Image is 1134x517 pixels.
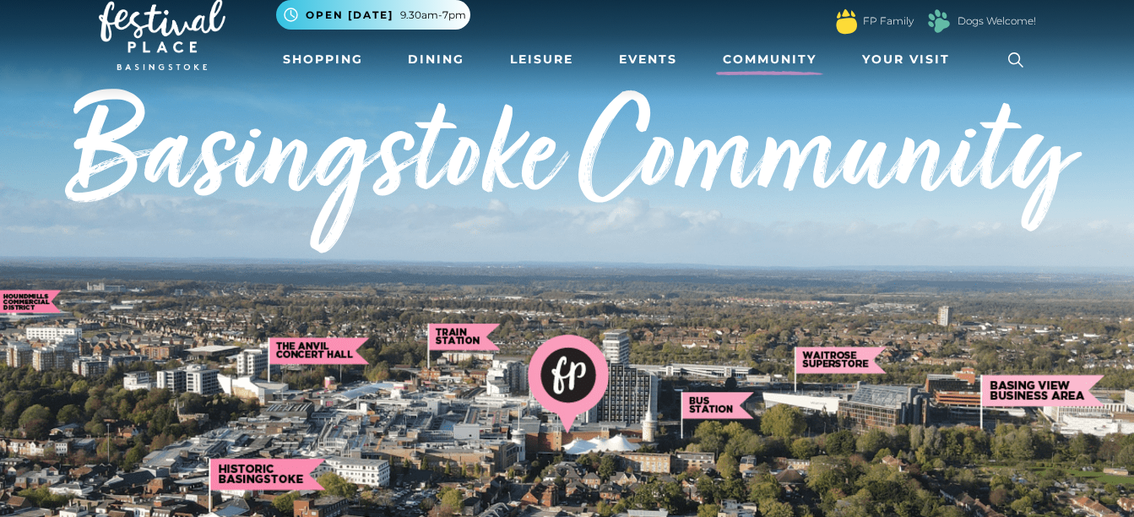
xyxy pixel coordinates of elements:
a: Dogs Welcome! [958,14,1036,29]
a: Dining [401,44,471,75]
a: Events [612,44,684,75]
a: Your Visit [855,44,965,75]
span: Open [DATE] [306,8,393,23]
a: Leisure [503,44,580,75]
a: Community [716,44,823,75]
a: FP Family [863,14,914,29]
span: 9.30am-7pm [400,8,466,23]
a: Shopping [276,44,370,75]
span: Your Visit [862,51,950,68]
